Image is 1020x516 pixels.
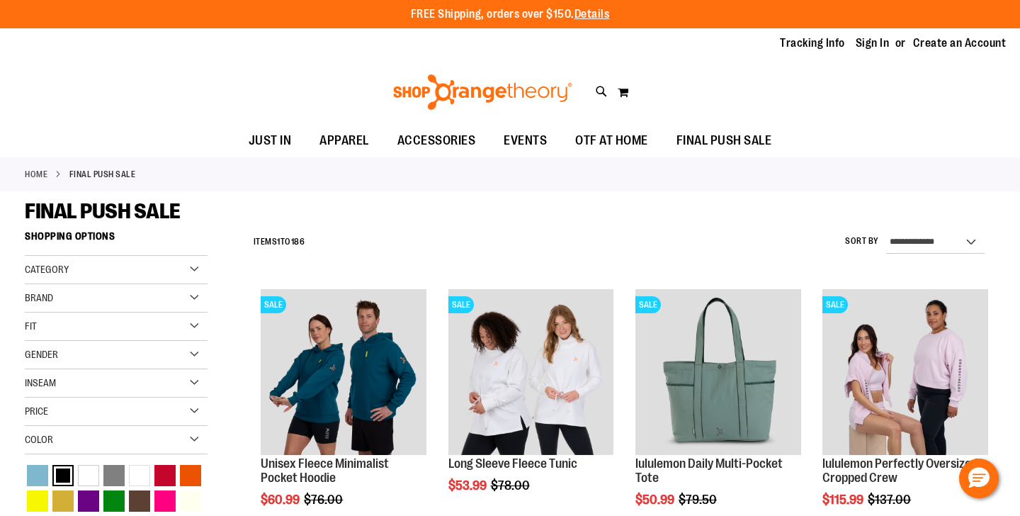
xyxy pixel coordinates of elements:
[76,488,101,514] a: Purple
[822,289,988,457] a: lululemon Perfectly Oversized Cropped CrewSALE
[635,296,661,313] span: SALE
[25,488,50,514] a: Yellow
[822,493,866,507] span: $115.99
[25,199,181,223] span: FINAL PUSH SALE
[868,493,913,507] span: $137.00
[178,463,203,488] a: Orange
[635,493,676,507] span: $50.99
[291,237,305,247] span: 186
[25,168,47,181] a: Home
[822,289,988,455] img: lululemon Perfectly Oversized Cropped Crew
[261,289,426,457] a: Unisex Fleece Minimalist Pocket HoodieSALE
[76,463,101,488] a: White
[489,125,561,157] a: EVENTS
[391,74,574,110] img: Shop Orangetheory
[254,231,305,253] h2: Items to
[101,488,127,514] a: Green
[261,493,302,507] span: $60.99
[25,377,56,388] span: Inseam
[152,488,178,514] a: Pink
[676,125,772,157] span: FINAL PUSH SALE
[383,125,490,157] a: ACCESSORIES
[261,296,286,313] span: SALE
[261,456,389,485] a: Unisex Fleece Minimalist Pocket Hoodie
[575,125,648,157] span: OTF AT HOME
[25,292,53,303] span: Brand
[25,434,53,445] span: Color
[25,264,69,275] span: Category
[491,478,532,493] span: $78.00
[635,289,801,457] a: lululemon Daily Multi-Pocket ToteSALE
[50,463,76,488] a: Black
[780,35,845,51] a: Tracking Info
[249,125,292,157] span: JUST IN
[25,349,58,360] span: Gender
[448,296,474,313] span: SALE
[845,235,879,247] label: Sort By
[319,125,369,157] span: APPAREL
[178,488,203,514] a: Ivory
[822,456,977,485] a: lululemon Perfectly Oversized Cropped Crew
[25,224,208,256] strong: Shopping Options
[448,289,614,455] img: Product image for Fleece Long Sleeve
[635,456,783,485] a: lululemon Daily Multi-Pocket Tote
[305,125,383,157] a: APPAREL
[152,463,178,488] a: Red
[635,289,801,455] img: lululemon Daily Multi-Pocket Tote
[448,478,489,493] span: $53.99
[277,237,280,247] span: 1
[913,35,1007,51] a: Create an Account
[25,405,48,417] span: Price
[448,289,614,457] a: Product image for Fleece Long SleeveSALE
[574,8,610,21] a: Details
[69,168,136,181] strong: FINAL PUSH SALE
[856,35,890,51] a: Sign In
[561,125,662,157] a: OTF AT HOME
[50,488,76,514] a: Gold
[504,125,547,157] span: EVENTS
[304,493,345,507] span: $76.00
[959,459,999,498] button: Hello, have a question? Let’s chat.
[25,320,37,332] span: Fit
[127,488,152,514] a: Brown
[397,125,476,157] span: ACCESSORIES
[679,493,719,507] span: $79.50
[234,125,306,157] a: JUST IN
[261,289,426,455] img: Unisex Fleece Minimalist Pocket Hoodie
[662,125,786,157] a: FINAL PUSH SALE
[127,463,152,488] a: Clear
[411,6,610,23] p: FREE Shipping, orders over $150.
[822,296,848,313] span: SALE
[25,463,50,488] a: Blue
[448,456,577,471] a: Long Sleeve Fleece Tunic
[101,463,127,488] a: Grey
